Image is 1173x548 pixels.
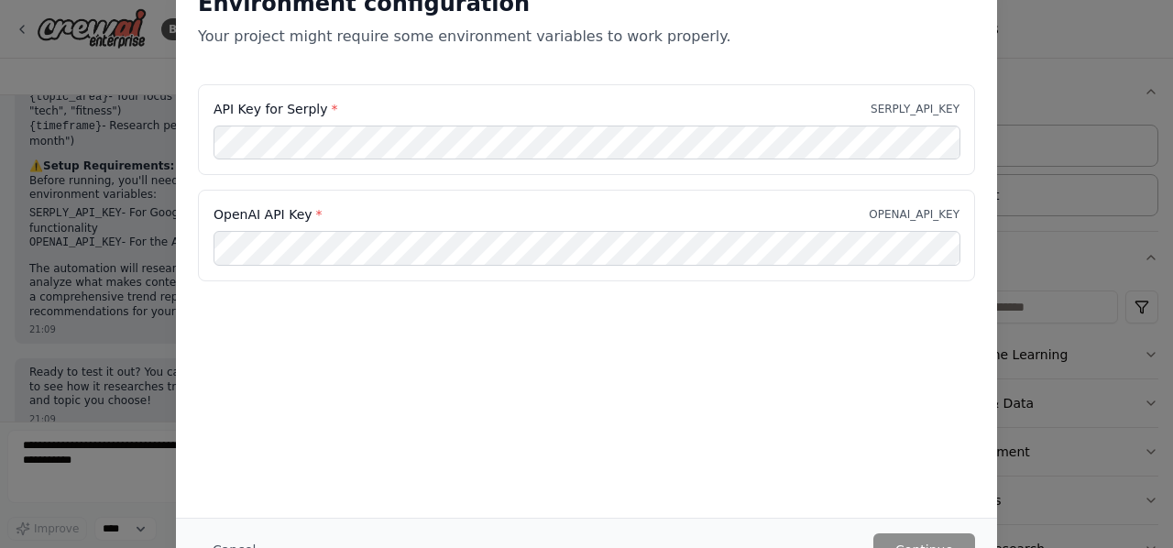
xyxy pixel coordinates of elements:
[869,207,959,222] p: OPENAI_API_KEY
[214,100,337,118] label: API Key for Serply
[198,26,975,48] p: Your project might require some environment variables to work properly.
[214,205,323,224] label: OpenAI API Key
[871,102,959,116] p: SERPLY_API_KEY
